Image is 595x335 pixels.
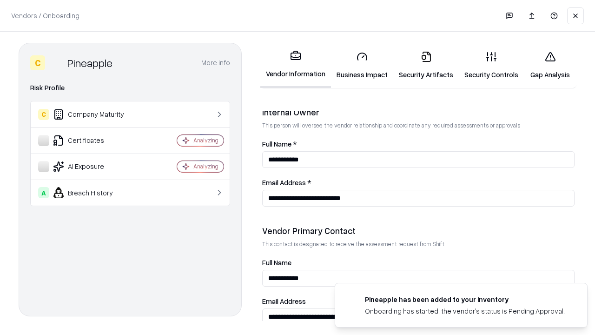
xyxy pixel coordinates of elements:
a: Security Controls [459,44,524,87]
label: Full Name [262,259,575,266]
div: Certificates [38,135,149,146]
div: Vendor Primary Contact [262,225,575,236]
label: Email Address * [262,179,575,186]
a: Gap Analysis [524,44,576,87]
div: Pineapple [67,55,112,70]
p: Vendors / Onboarding [11,11,79,20]
div: Breach History [38,187,149,198]
div: Analyzing [193,162,218,170]
p: This contact is designated to receive the assessment request from Shift [262,240,575,248]
div: Pineapple has been added to your inventory [365,295,565,304]
div: C [38,109,49,120]
button: More info [201,54,230,71]
a: Security Artifacts [393,44,459,87]
label: Email Address [262,298,575,305]
img: pineappleenergy.com [346,295,357,306]
div: AI Exposure [38,161,149,172]
div: A [38,187,49,198]
div: Risk Profile [30,82,230,94]
a: Vendor Information [260,43,331,88]
label: Full Name * [262,141,575,147]
div: Analyzing [193,136,218,144]
div: Internal Owner [262,107,575,118]
div: C [30,55,45,70]
p: This person will oversee the vendor relationship and coordinate any required assessments or appro... [262,121,575,129]
img: Pineapple [49,55,64,70]
a: Business Impact [331,44,393,87]
div: Company Maturity [38,109,149,120]
div: Onboarding has started, the vendor's status is Pending Approval. [365,306,565,316]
